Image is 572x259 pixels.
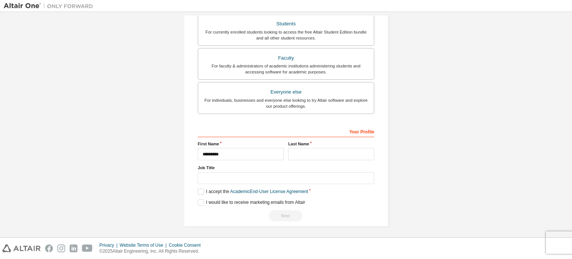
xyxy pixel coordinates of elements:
[203,19,369,29] div: Students
[198,199,305,206] label: I would like to receive marketing emails from Altair
[2,244,41,252] img: altair_logo.svg
[120,242,169,248] div: Website Terms of Use
[198,189,308,195] label: I accept the
[169,242,205,248] div: Cookie Consent
[4,2,97,10] img: Altair One
[45,244,53,252] img: facebook.svg
[230,189,308,194] a: Academic End-User License Agreement
[203,63,369,75] div: For faculty & administrators of academic institutions administering students and accessing softwa...
[288,141,374,147] label: Last Name
[203,53,369,63] div: Faculty
[82,244,93,252] img: youtube.svg
[99,248,205,255] p: © 2025 Altair Engineering, Inc. All Rights Reserved.
[57,244,65,252] img: instagram.svg
[198,125,374,137] div: Your Profile
[203,87,369,97] div: Everyone else
[203,97,369,109] div: For individuals, businesses and everyone else looking to try Altair software and explore our prod...
[70,244,77,252] img: linkedin.svg
[203,29,369,41] div: For currently enrolled students looking to access the free Altair Student Edition bundle and all ...
[198,210,374,221] div: Read and acccept EULA to continue
[99,242,120,248] div: Privacy
[198,141,284,147] label: First Name
[198,165,374,171] label: Job Title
